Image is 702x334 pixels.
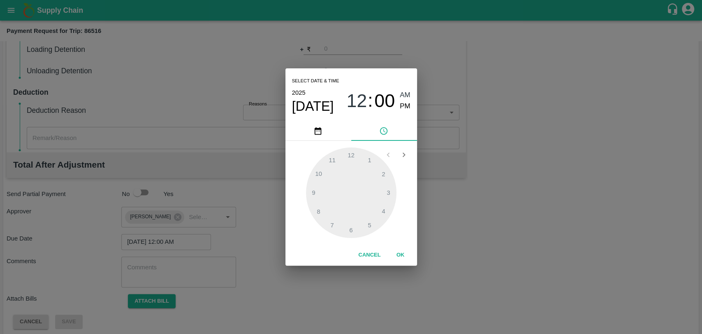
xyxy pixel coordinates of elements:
button: [DATE] [292,98,334,114]
button: Cancel [355,248,384,262]
button: PM [400,101,410,112]
button: pick date [285,121,351,141]
button: 12 [346,90,367,112]
span: Select date & time [292,75,339,87]
button: AM [400,90,410,101]
button: pick time [351,121,417,141]
button: OK [387,248,414,262]
span: : [368,90,373,112]
button: 2025 [292,87,306,98]
button: 00 [374,90,395,112]
button: Open next view [396,147,412,163]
